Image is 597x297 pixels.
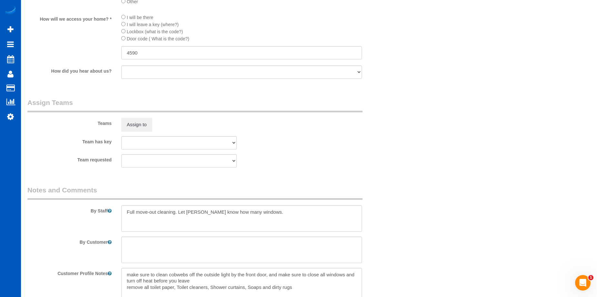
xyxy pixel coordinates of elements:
[575,275,591,291] iframe: Intercom live chat
[23,205,116,214] label: By Staff
[121,118,152,131] button: Assign to
[127,36,189,41] span: Door code ( What is the code?)
[588,275,593,280] span: 1
[23,154,116,163] label: Team requested
[127,22,179,27] span: I will leave a key (where?)
[23,268,116,277] label: Customer Profile Notes
[27,98,363,112] legend: Assign Teams
[23,136,116,145] label: Team has key
[127,15,153,20] span: I will be there
[4,6,17,15] img: Automaid Logo
[23,118,116,127] label: Teams
[27,185,363,200] legend: Notes and Comments
[23,14,116,22] label: How will we access your home? *
[23,66,116,74] label: How did you hear about us?
[127,29,183,34] span: Lockbox (what is the code?)
[23,237,116,245] label: By Customer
